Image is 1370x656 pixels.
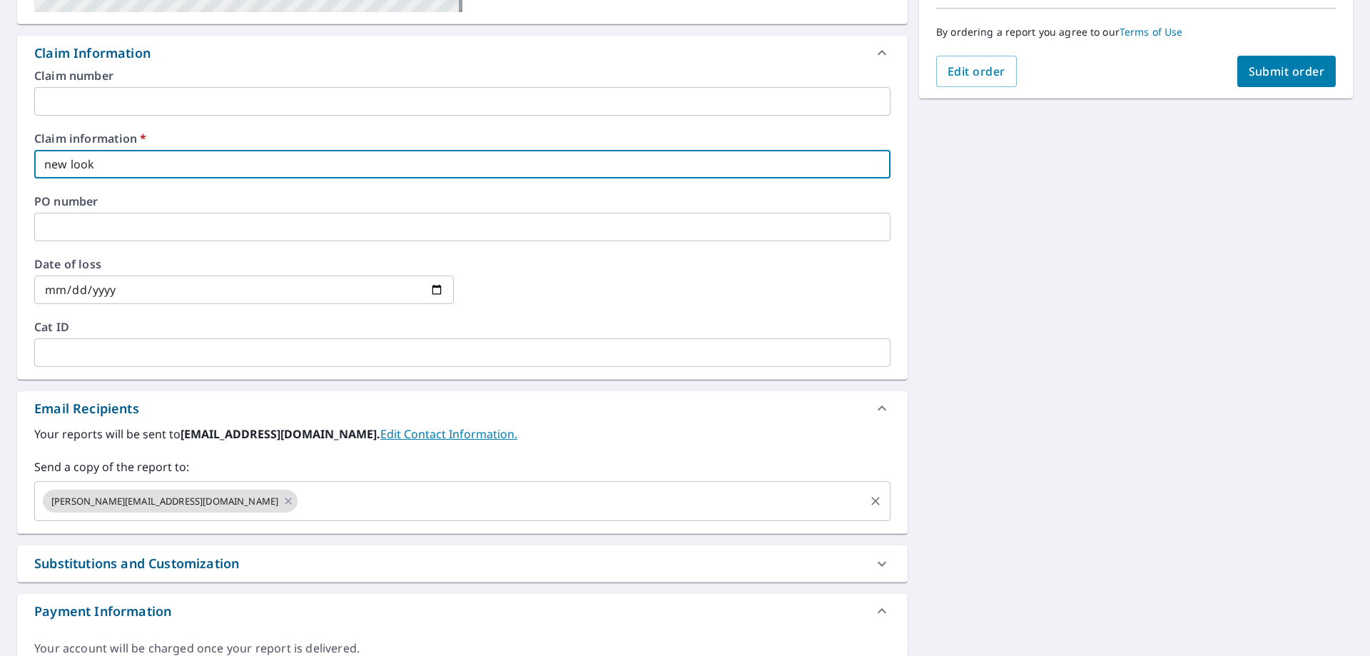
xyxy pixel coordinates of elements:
a: Terms of Use [1120,25,1183,39]
div: Substitutions and Customization [17,545,908,582]
p: By ordering a report you agree to our [936,26,1336,39]
label: Cat ID [34,321,890,333]
div: Payment Information [17,594,908,628]
div: Claim Information [34,44,151,63]
label: Send a copy of the report to: [34,458,890,475]
div: Payment Information [34,602,171,621]
div: Email Recipients [17,391,908,425]
label: PO number [34,196,890,207]
button: Submit order [1237,56,1336,87]
label: Your reports will be sent to [34,425,890,443]
div: Substitutions and Customization [34,554,239,573]
label: Date of loss [34,258,454,270]
b: [EMAIL_ADDRESS][DOMAIN_NAME]. [181,426,380,442]
div: [PERSON_NAME][EMAIL_ADDRESS][DOMAIN_NAME] [43,490,298,513]
span: Submit order [1249,64,1325,79]
div: Email Recipients [34,399,139,418]
button: Edit order [936,56,1017,87]
label: Claim information [34,133,890,144]
label: Claim number [34,70,890,81]
div: Claim Information [17,36,908,70]
a: EditContactInfo [380,426,517,442]
span: Edit order [948,64,1005,79]
button: Clear [866,491,886,511]
span: [PERSON_NAME][EMAIL_ADDRESS][DOMAIN_NAME] [43,495,287,508]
